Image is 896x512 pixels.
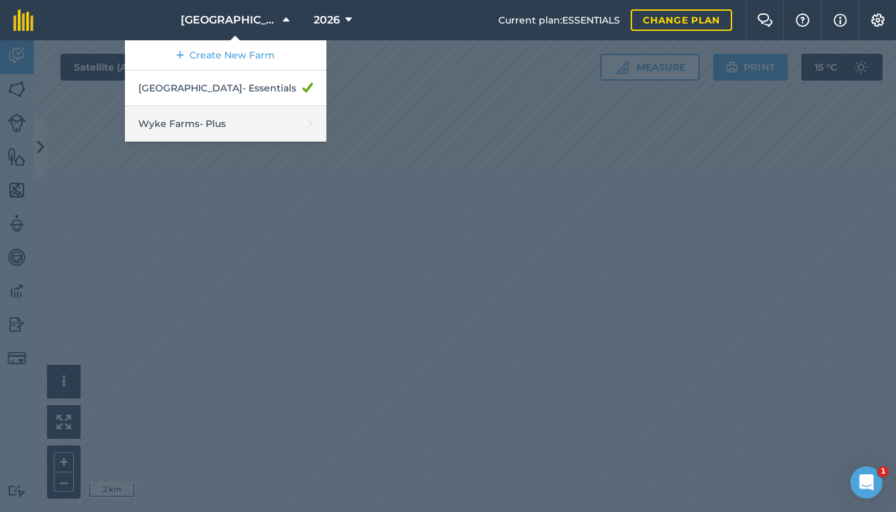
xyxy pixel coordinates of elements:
[498,13,620,28] span: Current plan : ESSENTIALS
[314,12,340,28] span: 2026
[878,466,889,477] span: 1
[125,40,326,71] a: Create New Farm
[181,12,277,28] span: [GEOGRAPHIC_DATA]
[125,71,326,106] a: [GEOGRAPHIC_DATA]- Essentials
[870,13,886,27] img: A cog icon
[757,13,773,27] img: Two speech bubbles overlapping with the left bubble in the forefront
[834,12,847,28] img: svg+xml;base64,PHN2ZyB4bWxucz0iaHR0cDovL3d3dy53My5vcmcvMjAwMC9zdmciIHdpZHRoPSIxNyIgaGVpZ2h0PSIxNy...
[13,9,34,31] img: fieldmargin Logo
[125,106,326,142] a: Wyke Farms- Plus
[850,466,883,499] iframe: Intercom live chat
[631,9,732,31] a: Change plan
[795,13,811,27] img: A question mark icon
